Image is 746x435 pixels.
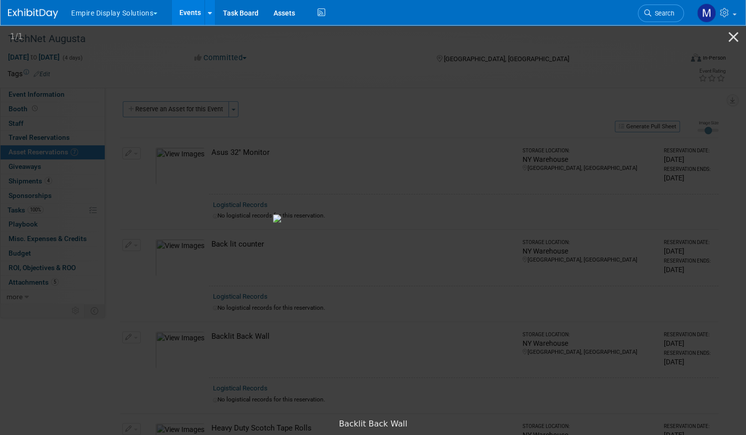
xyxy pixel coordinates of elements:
[651,10,674,17] span: Search
[721,25,746,49] button: Close gallery
[10,32,15,41] span: 1
[697,4,716,23] img: Matt h
[18,32,23,41] span: 1
[273,214,473,223] img: Backlit Back Wall
[638,5,684,22] a: Search
[8,9,58,19] img: ExhibitDay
